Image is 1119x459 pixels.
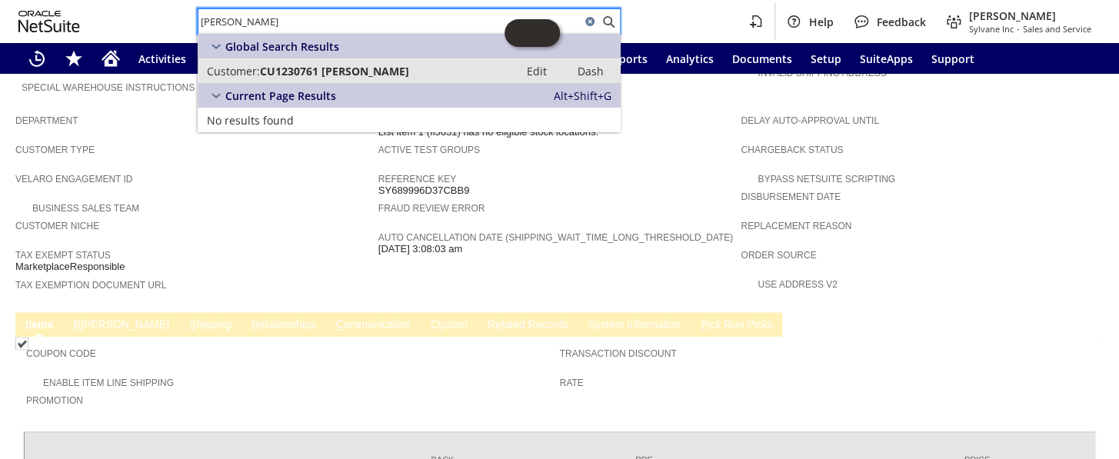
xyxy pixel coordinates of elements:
a: Documents [723,43,801,74]
a: Communication [332,318,415,333]
span: Support [931,52,974,66]
a: Active Test Groups [378,145,480,155]
a: Order Source [741,250,816,261]
span: List item 1 (fi5651) has no eligible stock locations. [378,126,598,138]
span: Activities [138,52,186,66]
a: Fraud Review Error [378,203,485,214]
svg: Shortcuts [65,49,83,68]
a: Velaro Engagement ID [15,174,132,185]
span: B [74,318,81,331]
a: Chargeback Status [741,145,843,155]
a: Transaction Discount [560,348,677,359]
div: Shortcuts [55,43,92,74]
span: Current Page Results [225,88,336,103]
span: No results found [207,113,294,128]
a: No results found [198,108,621,132]
span: I [25,318,28,331]
a: Bypass NetSuite Scripting [758,174,894,185]
a: Reference Key [378,174,456,185]
a: Shipping [185,318,235,333]
span: [DATE] 3:08:03 am [378,243,463,255]
span: Reports [606,52,648,66]
span: Oracle Guided Learning Widget. To move around, please hold and drag [532,19,560,47]
a: System Information [584,318,684,333]
a: Customer Niche [15,221,99,231]
span: Setup [811,52,841,66]
a: Tax Exemption Document URL [15,280,166,291]
img: Checked [15,337,28,350]
a: Special Warehouse Instructions [22,82,195,93]
a: Items [22,318,58,333]
span: S [189,318,196,331]
a: Disbursement Date [741,191,841,202]
svg: Search [599,12,618,31]
a: Auto Cancellation Date (shipping_wait_time_long_threshold_date) [378,232,733,243]
a: Analytics [657,43,723,74]
span: Documents [732,52,792,66]
a: Support [922,43,984,74]
a: Department [15,115,78,126]
a: Related Records [484,318,571,333]
span: e [495,318,501,331]
a: Delay Auto-Approval Until [741,115,878,126]
a: Promotion [26,395,83,406]
a: Customer Type [15,145,95,155]
input: Search [198,12,581,31]
span: y [595,318,601,331]
a: Pick Run Picks [697,318,776,333]
span: SuiteApps [860,52,913,66]
a: Tax Exempt Status [15,250,111,261]
span: C [336,318,344,331]
a: Edit: [510,62,564,80]
a: Dash: [564,62,618,80]
svg: logo [18,11,80,32]
a: Business Sales Team [32,203,139,214]
a: Coupon Code [26,348,96,359]
svg: Recent Records [28,49,46,68]
span: P [701,318,708,331]
span: Sales and Service [1023,23,1091,35]
span: Feedback [877,15,926,29]
a: Reports [597,43,657,74]
span: SY689996D37CBB9 [378,185,470,197]
a: Setup [801,43,851,74]
a: Rate [560,378,584,388]
span: [PERSON_NAME] [969,8,1091,23]
span: MarketplaceResponsible [15,261,125,273]
span: Help [809,15,834,29]
a: Enable Item Line Shipping [43,378,174,388]
a: Use Address V2 [758,279,837,290]
a: Recent Records [18,43,55,74]
a: SuiteApps [851,43,922,74]
span: Sylvane Inc [969,23,1014,35]
span: Customer: [207,64,260,78]
a: Customer:CU1230761 [PERSON_NAME]Edit: Dash: [198,58,621,83]
span: u [438,318,445,331]
a: Relationships [248,318,320,333]
svg: Home [102,49,120,68]
a: Activities [129,43,195,74]
span: Analytics [666,52,714,66]
a: Custom [427,318,471,333]
a: Home [92,43,129,74]
a: Warehouse [195,43,273,74]
span: - [1017,23,1020,35]
span: R [251,318,259,331]
span: CU1230761 [PERSON_NAME] [260,64,409,78]
iframe: Click here to launch Oracle Guided Learning Help Panel [505,19,560,47]
span: Global Search Results [225,39,339,54]
span: Alt+Shift+G [554,88,611,103]
a: Unrolled view on [1076,315,1094,334]
a: Replacement reason [741,221,851,231]
a: B[PERSON_NAME] [70,318,173,333]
